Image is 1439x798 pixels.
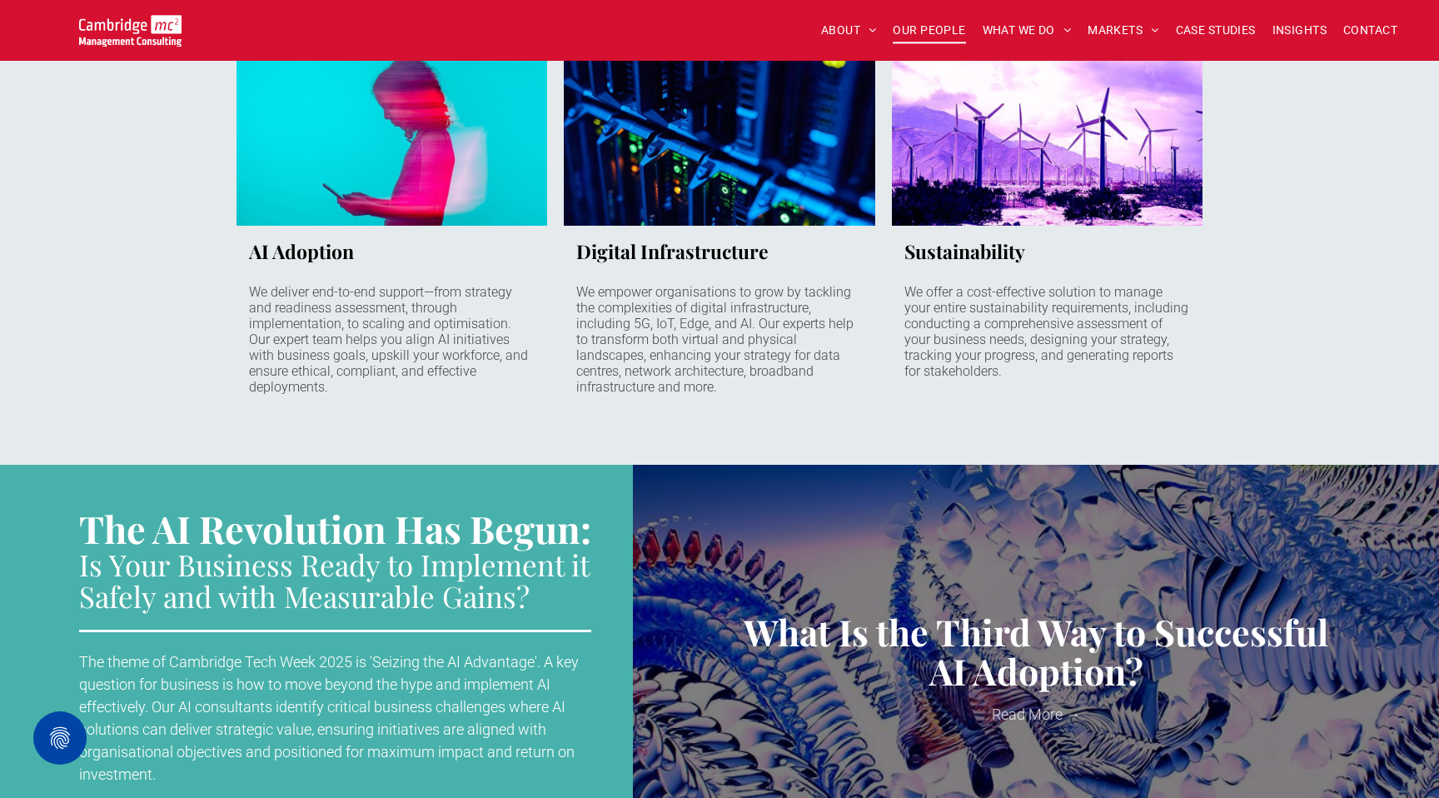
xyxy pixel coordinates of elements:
[893,17,965,43] span: OUR PEOPLE
[79,653,579,783] span: The theme of Cambridge Tech Week 2025 is 'Seizing the AI Advantage'. A key question for business ...
[1079,17,1167,43] a: MARKETS
[884,17,973,43] a: OUR PEOPLE
[79,15,182,47] img: Go to Homepage
[249,284,535,395] p: We deliver end-to-end support—from strategy and readiness assessment, through implementation, to ...
[904,238,1025,264] h3: Sustainability
[904,284,1190,379] p: We offer a cost-effective solution to manage your entire sustainability requirements, including c...
[79,17,182,35] a: Your Business Transformed | Cambridge Management Consulting
[79,545,589,616] span: Is Your Business Ready to Implement it Safely and with Measurable Gains?
[645,612,1427,691] a: What Is the Third Way to Successful AI Adoption?
[249,238,354,264] h3: AI Adoption
[1264,17,1335,43] a: INSIGHTS
[79,503,591,553] strong: The AI Revolution Has Begun:
[974,17,1080,43] a: WHAT WE DO
[813,17,885,43] a: ABOUT
[645,703,1427,726] a: Read More →
[1168,17,1264,43] a: CASE STUDIES
[564,59,874,226] a: Close up of data centre rack with dark blue filter and blinking lights in green and orange.
[1335,17,1406,43] a: CONTACT
[892,59,1202,226] a: Rows of wind turbines under a cloudy sky. Some bushes in foreground. Background dominated by larg...
[576,284,862,395] p: We empower organisations to grow by tackling the complexities of digital infrastructure, includin...
[237,59,547,226] a: Side view of a young woman on her phone. Motion blur and magenta neon highlight of blurring. Cyan...
[576,238,769,264] h3: Digital Infrastructure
